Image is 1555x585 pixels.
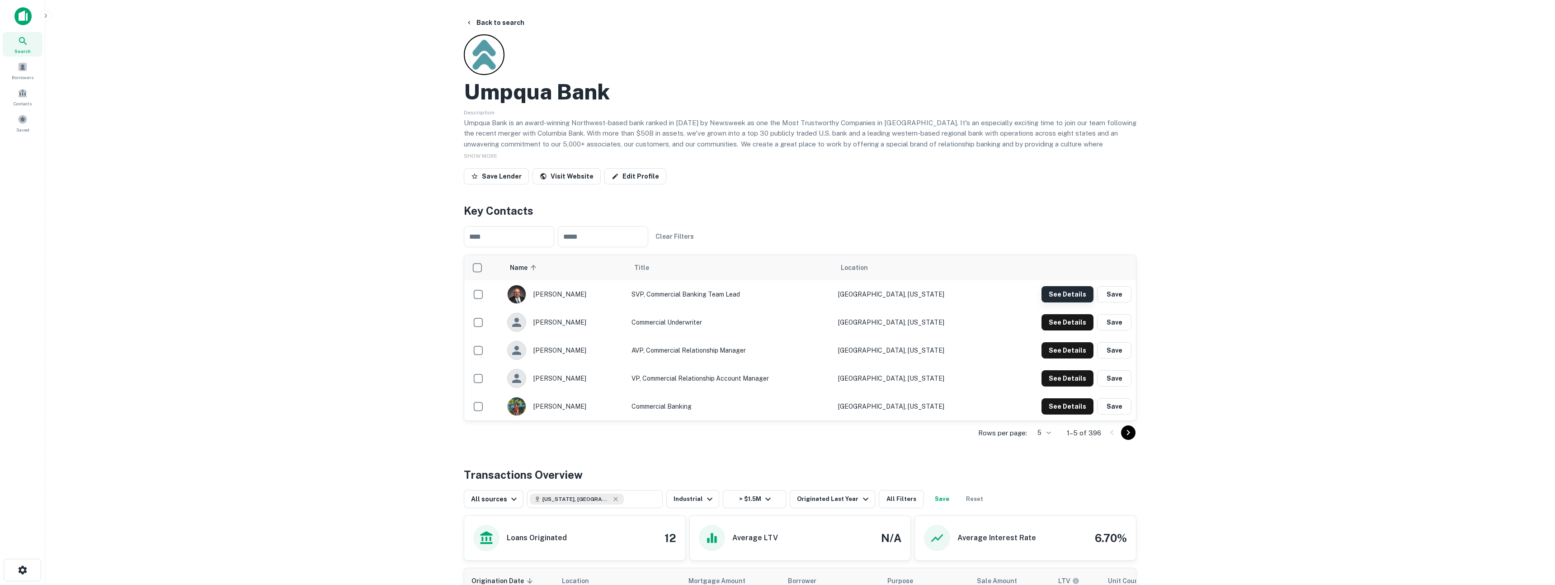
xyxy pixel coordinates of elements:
[462,14,528,31] button: Back to search
[464,168,529,184] button: Save Lender
[1031,426,1052,439] div: 5
[652,228,697,245] button: Clear Filters
[471,494,519,505] div: All sources
[464,153,497,159] span: SHOW MORE
[508,285,526,303] img: 1620247909819
[1041,370,1093,387] button: See Details
[834,308,996,336] td: [GEOGRAPHIC_DATA], [US_STATE]
[508,397,526,415] img: 1662505109138
[464,118,1136,171] p: Umpqua Bank is an award-winning Northwest-based bank ranked in [DATE] by Newsweek as one the Most...
[542,495,610,503] span: [US_STATE], [GEOGRAPHIC_DATA]
[464,467,583,483] h4: Transactions Overview
[834,364,996,392] td: [GEOGRAPHIC_DATA], [US_STATE]
[1067,428,1101,439] p: 1–5 of 396
[1041,314,1093,330] button: See Details
[1097,286,1131,302] button: Save
[507,369,622,388] div: [PERSON_NAME]
[627,336,834,364] td: AVP, Commercial Relationship Manager
[978,428,1027,439] p: Rows per page:
[14,100,32,107] span: Contacts
[664,530,676,546] h4: 12
[1041,398,1093,415] button: See Details
[627,392,834,420] td: Commercial Banking
[1095,530,1127,546] h4: 6.70%
[507,533,567,543] h6: Loans Originated
[1041,342,1093,359] button: See Details
[960,490,989,508] button: Reset
[507,397,622,416] div: [PERSON_NAME]
[881,530,901,546] h4: N/A
[1121,425,1136,440] button: Go to next page
[1097,370,1131,387] button: Save
[507,341,622,360] div: [PERSON_NAME]
[12,74,33,81] span: Borrowers
[14,7,32,25] img: capitalize-icon.png
[1510,513,1555,556] iframe: Chat Widget
[3,85,42,109] a: Contacts
[464,255,1136,420] div: scrollable content
[928,490,957,508] button: Save your search to get updates of matches that match your search criteria.
[14,47,31,55] span: Search
[834,280,996,308] td: [GEOGRAPHIC_DATA], [US_STATE]
[790,490,875,508] button: Originated Last Year
[1097,342,1131,359] button: Save
[723,490,786,508] button: > $1.5M
[879,490,924,508] button: All Filters
[3,58,42,83] a: Borrowers
[666,490,719,508] button: Industrial
[604,168,666,184] a: Edit Profile
[507,313,622,332] div: [PERSON_NAME]
[841,262,868,273] span: Location
[503,255,627,280] th: Name
[464,79,610,105] h2: Umpqua Bank
[834,255,996,280] th: Location
[532,168,601,184] a: Visit Website
[834,336,996,364] td: [GEOGRAPHIC_DATA], [US_STATE]
[510,262,539,273] span: Name
[3,111,42,135] a: Saved
[1041,286,1093,302] button: See Details
[627,308,834,336] td: Commercial Underwriter
[1097,398,1131,415] button: Save
[16,126,29,133] span: Saved
[627,255,834,280] th: Title
[627,280,834,308] td: SVP, Commercial Banking Team Lead
[957,533,1036,543] h6: Average Interest Rate
[732,533,778,543] h6: Average LTV
[627,364,834,392] td: VP, Commercial Relationship Account Manager
[1097,314,1131,330] button: Save
[797,494,871,505] div: Originated Last Year
[464,203,1136,219] h4: Key Contacts
[634,262,661,273] span: Title
[507,285,622,304] div: [PERSON_NAME]
[464,109,495,116] span: Description
[3,32,42,57] a: Search
[464,490,523,508] button: All sources
[834,392,996,420] td: [GEOGRAPHIC_DATA], [US_STATE]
